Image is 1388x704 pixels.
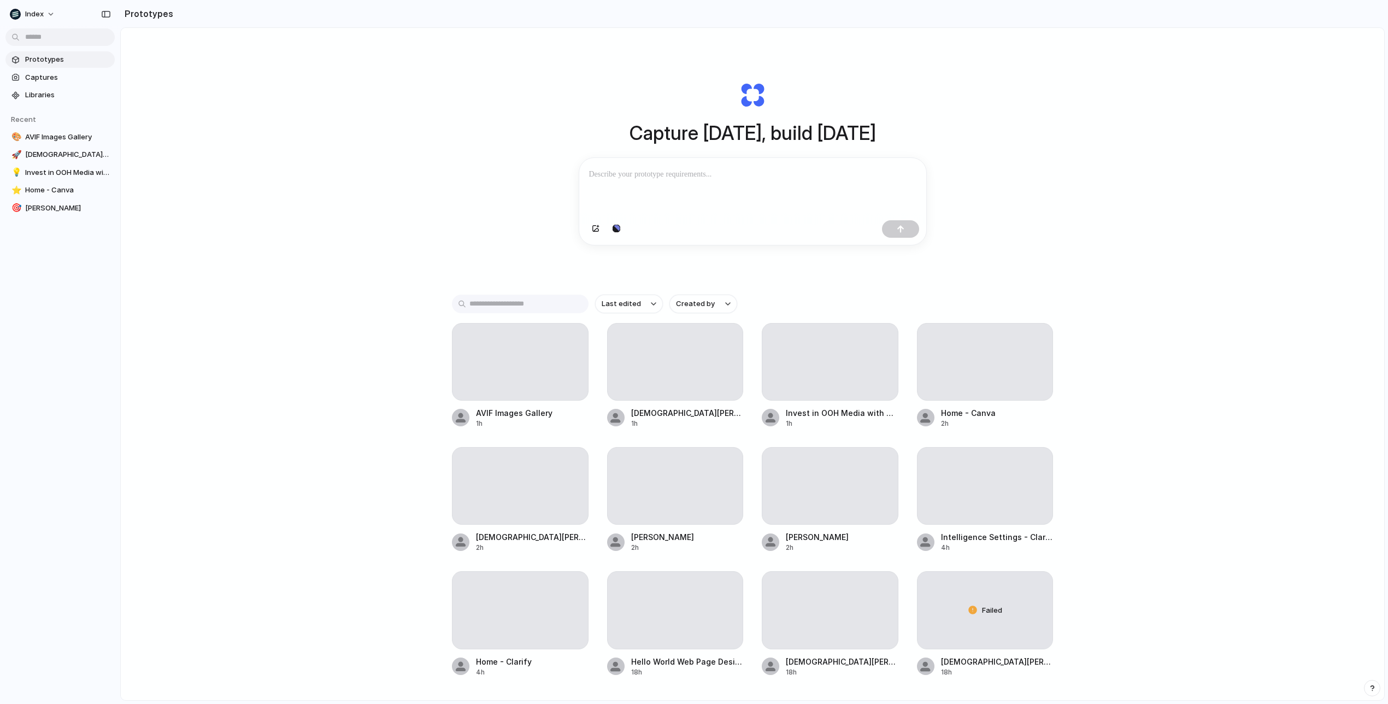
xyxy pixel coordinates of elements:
a: Invest in OOH Media with Confidence | Veridooh™1h [762,323,898,429]
span: [PERSON_NAME] [25,203,110,214]
div: 1h [476,419,552,429]
a: [DEMOGRAPHIC_DATA][PERSON_NAME]1h [607,323,744,429]
a: Hello World Web Page Design18h [607,571,744,677]
div: [DEMOGRAPHIC_DATA][PERSON_NAME] [631,407,744,419]
a: Failed[DEMOGRAPHIC_DATA][PERSON_NAME]18h [917,571,1054,677]
span: Libraries [25,90,110,101]
span: Index [25,9,44,20]
div: Intelligence Settings - Clarify [941,531,1054,543]
div: 18h [631,667,744,677]
div: 2h [631,543,694,553]
a: AVIF Images Gallery1h [452,323,589,429]
button: 💡 [10,167,21,178]
span: Invest in OOH Media with Confidence | Veridooh™ [25,167,110,178]
a: [PERSON_NAME]2h [762,447,898,553]
h1: Capture [DATE], build [DATE] [630,119,876,148]
button: 🎨 [10,132,21,143]
button: Last edited [595,295,663,313]
button: Created by [669,295,737,313]
a: 🎯[PERSON_NAME] [5,200,115,216]
div: Home - Clarify [476,656,532,667]
div: 2h [941,419,996,429]
a: Captures [5,69,115,86]
div: 1h [786,419,898,429]
span: Recent [11,115,36,124]
a: Libraries [5,87,115,103]
div: [PERSON_NAME] [631,531,694,543]
a: Home - Clarify4h [452,571,589,677]
div: 🎯 [11,202,19,214]
div: [DEMOGRAPHIC_DATA][PERSON_NAME] [786,656,898,667]
span: Captures [25,72,110,83]
a: [PERSON_NAME]2h [607,447,744,553]
button: 🚀 [10,149,21,160]
span: Last edited [602,298,641,309]
a: 🚀[DEMOGRAPHIC_DATA][PERSON_NAME] [5,146,115,163]
div: Invest in OOH Media with Confidence | Veridooh™ [786,407,898,419]
a: 🎨AVIF Images Gallery [5,129,115,145]
a: [DEMOGRAPHIC_DATA][PERSON_NAME]2h [452,447,589,553]
div: 2h [476,543,589,553]
div: 4h [941,543,1054,553]
span: [DEMOGRAPHIC_DATA][PERSON_NAME] [25,149,110,160]
div: 4h [476,667,532,677]
span: Home - Canva [25,185,110,196]
div: Hello World Web Page Design [631,656,744,667]
a: ⭐Home - Canva [5,182,115,198]
span: Created by [676,298,715,309]
div: AVIF Images Gallery [476,407,552,419]
a: Home - Canva2h [917,323,1054,429]
button: Index [5,5,61,23]
div: 18h [786,667,898,677]
div: [PERSON_NAME] [786,531,849,543]
a: 💡Invest in OOH Media with Confidence | Veridooh™ [5,165,115,181]
span: Prototypes [25,54,110,65]
h2: Prototypes [120,7,173,20]
div: [DEMOGRAPHIC_DATA][PERSON_NAME] [476,531,589,543]
div: ⭐ [11,184,19,197]
div: 💡 [11,166,19,179]
div: [DEMOGRAPHIC_DATA][PERSON_NAME] [941,656,1054,667]
a: Prototypes [5,51,115,68]
div: 1h [631,419,744,429]
a: Intelligence Settings - Clarify4h [917,447,1054,553]
div: Home - Canva [941,407,996,419]
a: [DEMOGRAPHIC_DATA][PERSON_NAME]18h [762,571,898,677]
button: 🎯 [10,203,21,214]
div: 🎨 [11,131,19,143]
span: Failed [982,605,1002,616]
div: 🚀 [11,149,19,161]
div: 18h [941,667,1054,677]
div: 2h [786,543,849,553]
button: ⭐ [10,185,21,196]
span: AVIF Images Gallery [25,132,110,143]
